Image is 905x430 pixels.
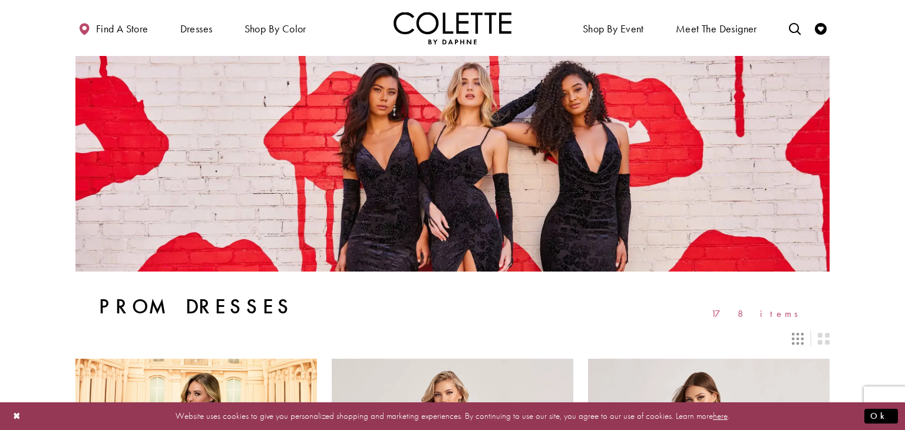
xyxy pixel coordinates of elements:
span: Switch layout to 2 columns [818,333,830,345]
span: Dresses [177,12,216,44]
a: Find a store [75,12,151,44]
span: Find a store [96,23,148,35]
a: Toggle search [786,12,804,44]
span: Switch layout to 3 columns [792,333,804,345]
span: Shop by color [242,12,309,44]
button: Close Dialog [7,406,27,426]
span: Dresses [180,23,213,35]
a: Meet the designer [673,12,760,44]
img: Colette by Daphne [394,12,511,44]
span: Shop by color [245,23,306,35]
a: here [713,410,728,422]
a: Check Wishlist [812,12,830,44]
p: Website uses cookies to give you personalized shopping and marketing experiences. By continuing t... [85,408,820,424]
span: Meet the designer [676,23,757,35]
a: Visit Home Page [394,12,511,44]
span: Shop By Event [580,12,647,44]
span: Shop By Event [583,23,644,35]
div: Layout Controls [68,326,837,352]
h1: Prom Dresses [99,295,294,319]
button: Submit Dialog [864,409,898,424]
span: 178 items [711,309,806,319]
